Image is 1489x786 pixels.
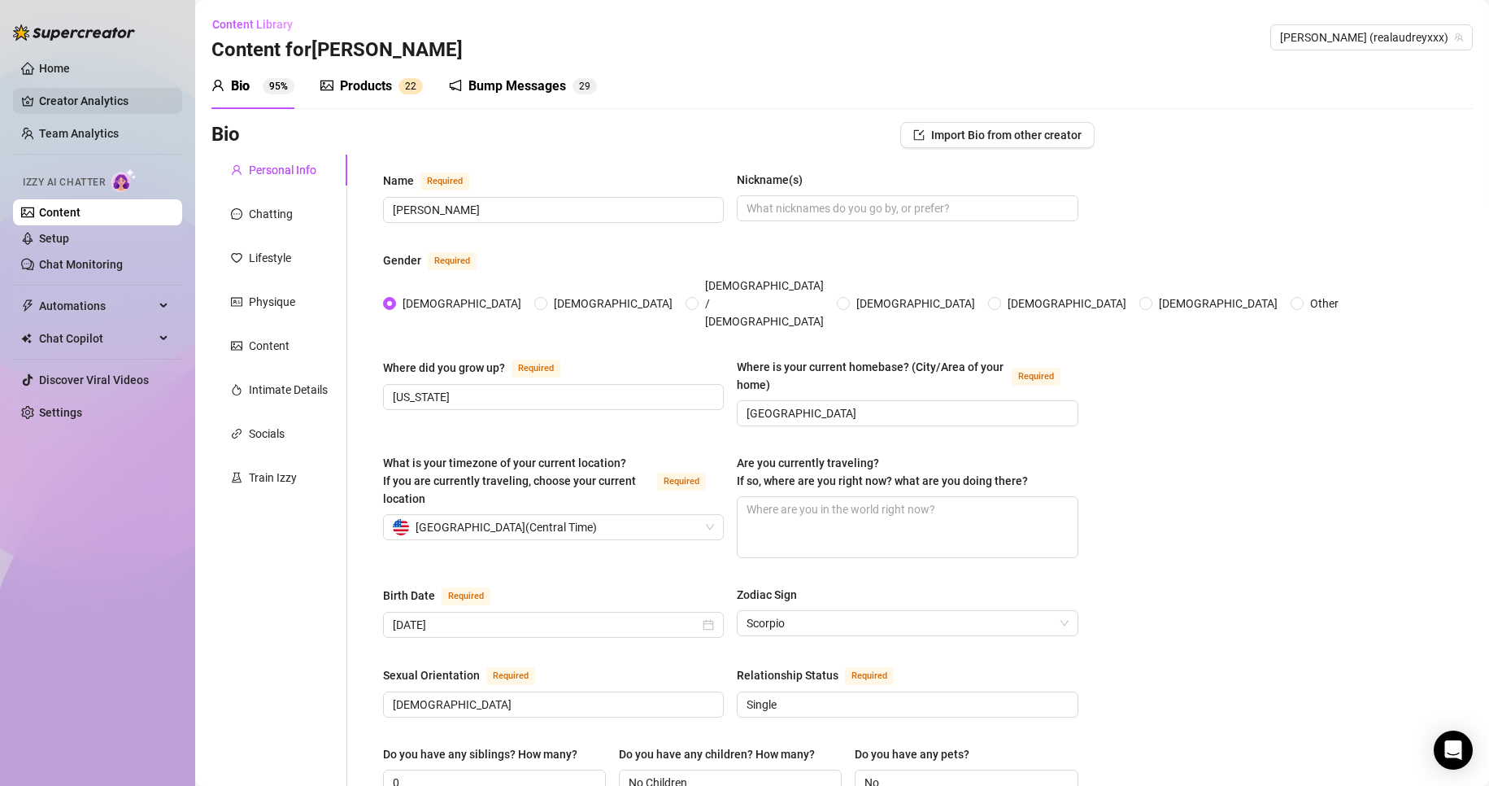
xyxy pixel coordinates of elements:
label: Birth Date [383,586,508,605]
span: user [231,164,242,176]
a: Home [39,62,70,75]
span: Required [486,667,535,685]
span: picture [231,340,242,352]
span: 2 [579,81,585,92]
a: Content [39,206,81,219]
span: Automations [39,293,155,319]
span: team [1454,33,1464,42]
div: Open Intercom Messenger [1434,731,1473,770]
span: link [231,428,242,439]
div: Bio [231,76,250,96]
label: Sexual Orientation [383,666,553,685]
span: picture [320,79,333,92]
div: Relationship Status [737,666,838,684]
img: us [393,519,409,535]
div: Where is your current homebase? (City/Area of your home) [737,358,1004,394]
span: 2 [405,81,411,92]
span: import [913,129,925,141]
input: Where did you grow up? [393,388,711,406]
div: Do you have any siblings? How many? [383,745,577,763]
span: Import Bio from other creator [931,129,1082,142]
h3: Bio [211,122,240,148]
span: What is your timezone of your current location? If you are currently traveling, choose your curre... [383,456,636,505]
img: Chat Copilot [21,333,32,344]
span: Required [442,587,490,605]
span: message [231,208,242,220]
div: Content [249,337,290,355]
sup: 95% [263,78,294,94]
span: Required [512,360,560,378]
span: fire [231,384,242,395]
div: Products [340,76,392,96]
span: Required [657,473,706,491]
span: 9 [585,81,590,92]
label: Do you have any siblings? How many? [383,745,589,763]
button: Content Library [211,11,306,37]
span: Are you currently traveling? If so, where are you right now? what are you doing there? [737,456,1028,487]
label: Name [383,171,487,190]
label: Relationship Status [737,666,912,685]
span: heart [231,252,242,264]
input: Sexual Orientation [393,696,711,714]
div: Socials [249,425,285,443]
span: Chat Copilot [39,325,155,352]
input: Where is your current homebase? (City/Area of your home) [747,404,1065,422]
span: [DEMOGRAPHIC_DATA] [547,295,679,312]
img: logo-BBDzfeDw.svg [13,24,135,41]
div: Physique [249,293,295,311]
span: Content Library [212,18,293,31]
label: Zodiac Sign [737,586,808,604]
h3: Content for [PERSON_NAME] [211,37,463,63]
img: AI Chatter [111,168,137,192]
input: Birth Date [393,616,699,634]
div: Birth Date [383,587,435,605]
span: user [211,79,224,92]
div: Do you have any children? How many? [619,745,815,763]
a: Chat Monitoring [39,258,123,271]
sup: 22 [398,78,423,94]
div: Personal Info [249,161,316,179]
span: thunderbolt [21,299,34,312]
span: Required [845,667,894,685]
div: Bump Messages [468,76,566,96]
a: Team Analytics [39,127,119,140]
span: [DEMOGRAPHIC_DATA] [1152,295,1284,312]
a: Settings [39,406,82,419]
div: Train Izzy [249,469,297,487]
label: Where is your current homebase? (City/Area of your home) [737,358,1078,394]
span: Required [428,252,477,270]
div: Chatting [249,205,293,223]
sup: 29 [573,78,597,94]
div: Zodiac Sign [737,586,797,604]
span: [DEMOGRAPHIC_DATA] [396,295,528,312]
span: notification [449,79,462,92]
label: Nickname(s) [737,171,814,189]
div: Intimate Details [249,381,328,399]
span: [DEMOGRAPHIC_DATA] [1001,295,1133,312]
label: Where did you grow up? [383,358,578,378]
span: Required [420,172,469,190]
a: Creator Analytics [39,88,169,114]
div: Nickname(s) [737,171,803,189]
span: [DEMOGRAPHIC_DATA] / [DEMOGRAPHIC_DATA] [699,277,830,330]
a: Setup [39,232,69,245]
label: Gender [383,251,494,270]
div: Sexual Orientation [383,666,480,684]
input: Nickname(s) [747,199,1065,217]
label: Do you have any children? How many? [619,745,826,763]
span: experiment [231,472,242,483]
label: Do you have any pets? [855,745,981,763]
span: Required [1012,368,1060,386]
div: Where did you grow up? [383,359,505,377]
div: Gender [383,251,421,269]
span: 2 [411,81,416,92]
span: Audrey (realaudreyxxx) [1280,25,1463,50]
button: Import Bio from other creator [900,122,1095,148]
div: Lifestyle [249,249,291,267]
span: Scorpio [747,611,1068,635]
span: idcard [231,296,242,308]
span: Izzy AI Chatter [23,175,105,190]
span: [GEOGRAPHIC_DATA] ( Central Time ) [416,515,597,539]
span: Other [1304,295,1345,312]
a: Discover Viral Videos [39,373,149,386]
